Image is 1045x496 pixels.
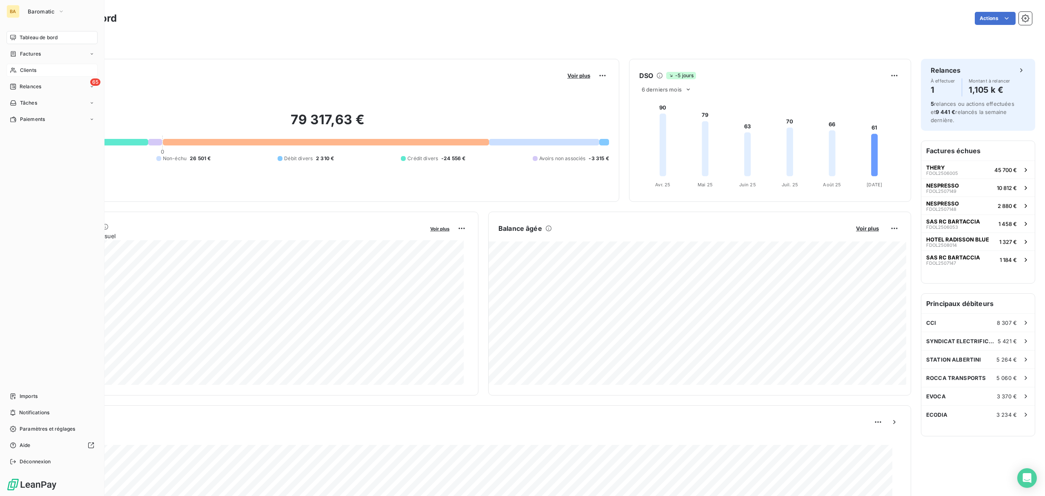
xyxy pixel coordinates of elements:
[666,72,696,79] span: -5 jours
[163,155,187,162] span: Non-échu
[698,182,713,188] tspan: Mai 25
[969,83,1010,96] h4: 1,105 k €
[46,232,425,240] span: Chiffre d'affaires mensuel
[996,375,1017,381] span: 5 060 €
[921,141,1035,161] h6: Factures échues
[20,116,45,123] span: Paiements
[655,182,670,188] tspan: Avr. 25
[931,83,955,96] h4: 1
[931,78,955,83] span: À effectuer
[921,250,1035,268] button: SAS RC BARTACCIAFDOL25071471 184 €
[20,99,37,107] span: Tâches
[994,167,1017,173] span: 45 700 €
[926,225,958,230] span: FDOL2506053
[926,319,936,326] span: CCI
[926,182,959,189] span: NESPRESSO
[921,294,1035,313] h6: Principaux débiteurs
[589,155,609,162] span: -3 315 €
[921,197,1035,214] button: NESPRESSOFDOL25071482 880 €
[926,254,980,261] span: SAS RC BARTACCIA
[936,109,955,115] span: 9 441 €
[639,71,653,80] h6: DSO
[926,236,989,243] span: HOTEL RADISSON BLUE
[20,458,51,465] span: Déconnexion
[441,155,465,162] span: -24 556 €
[90,78,100,86] span: 65
[999,239,1017,245] span: 1 327 €
[498,223,542,233] h6: Balance âgée
[20,393,38,400] span: Imports
[20,442,31,449] span: Aide
[921,232,1035,250] button: HOTEL RADISSON BLUEFDOL25080141 327 €
[921,179,1035,197] button: NESPRESSOFDOL250714910 812 €
[7,5,20,18] div: BA
[1000,257,1017,263] span: 1 184 €
[20,50,41,58] span: Factures
[926,375,986,381] span: ROCCA TRANSPORTS
[823,182,841,188] tspan: Août 25
[407,155,438,162] span: Crédit divers
[997,393,1017,400] span: 3 370 €
[428,225,452,232] button: Voir plus
[161,148,164,155] span: 0
[781,182,798,188] tspan: Juil. 25
[926,164,945,171] span: THERY
[998,221,1017,227] span: 1 458 €
[969,78,1010,83] span: Montant à relancer
[430,226,449,232] span: Voir plus
[7,478,57,491] img: Logo LeanPay
[20,67,36,74] span: Clients
[856,225,879,232] span: Voir plus
[284,155,313,162] span: Débit divers
[1017,468,1037,488] div: Open Intercom Messenger
[316,155,334,162] span: 2 310 €
[926,243,957,248] span: FDOL2508014
[7,439,98,452] a: Aide
[921,161,1035,179] button: THERYFDOL250600545 700 €
[567,72,590,79] span: Voir plus
[190,155,211,162] span: 26 501 €
[975,12,1016,25] button: Actions
[926,338,998,344] span: SYNDICAT ELECTRIFICATION
[931,101,934,107] span: 5
[997,185,1017,191] span: 10 812 €
[926,393,946,400] span: EVOCA
[19,409,49,416] span: Notifications
[996,411,1017,418] span: 3 234 €
[867,182,882,188] tspan: [DATE]
[539,155,586,162] span: Avoirs non associés
[46,112,609,136] h2: 79 317,63 €
[739,182,756,188] tspan: Juin 25
[28,8,55,15] span: Baromatic
[931,65,961,75] h6: Relances
[926,171,958,176] span: FDOL2506005
[996,356,1017,363] span: 5 264 €
[926,261,956,266] span: FDOL2507147
[926,189,956,194] span: FDOL2507149
[642,86,682,93] span: 6 derniers mois
[926,207,956,212] span: FDOL2507148
[931,101,1014,123] span: relances ou actions effectuées et relancés la semaine dernière.
[921,214,1035,232] button: SAS RC BARTACCIAFDOL25060531 458 €
[20,34,58,41] span: Tableau de bord
[20,425,75,433] span: Paramètres et réglages
[926,200,959,207] span: NESPRESSO
[926,411,947,418] span: ECODIA
[998,203,1017,209] span: 2 880 €
[926,218,980,225] span: SAS RC BARTACCIA
[565,72,593,79] button: Voir plus
[854,225,881,232] button: Voir plus
[998,338,1017,344] span: 5 421 €
[926,356,981,363] span: STATION ALBERTINI
[997,319,1017,326] span: 8 307 €
[20,83,41,90] span: Relances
